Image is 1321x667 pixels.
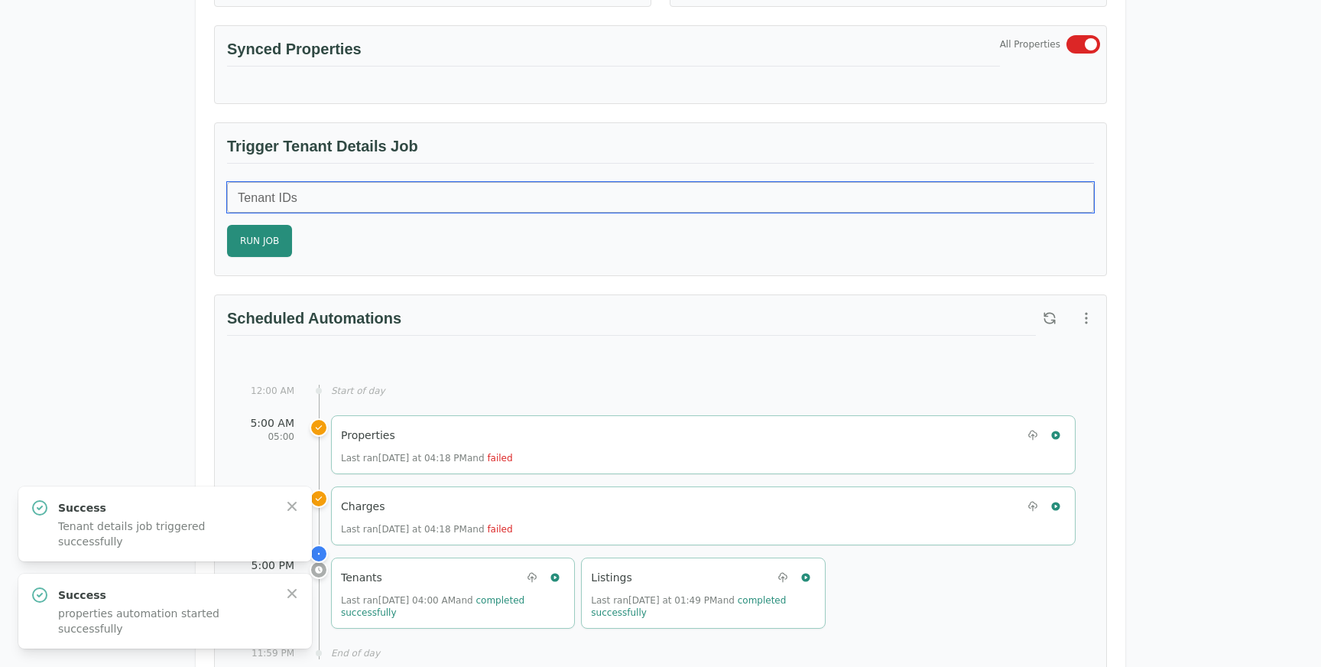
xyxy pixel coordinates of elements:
h5: Tenants [341,570,382,585]
h5: Charges [341,499,385,514]
div: Current time is 04:22 PM [310,545,328,563]
div: Properties was scheduled for 5:00 AM but ran at a different time (actual run: Today at 04:18 PM) [310,418,328,437]
h5: Listings [591,570,631,585]
button: Run Job [227,225,292,257]
span: Last ran [DATE] at 04:18 PM and [341,453,513,464]
span: completed successfully [591,595,786,618]
p: Success [58,500,272,516]
div: 12:00 AM [245,385,294,397]
div: End of day [331,647,1076,659]
h3: Trigger Tenant Details Job [227,135,1094,164]
button: Run Properties now [1046,425,1066,445]
h3: Synced Properties [227,38,1000,67]
p: properties automation started successfully [58,606,272,636]
div: 17:00 [245,573,294,585]
button: Refresh scheduled automations [1036,304,1063,332]
button: Upload Listings file [773,568,793,587]
div: 11:59 PM [245,647,294,659]
div: Start of day [331,385,1076,397]
div: Charges was scheduled for 9:00 AM but ran at a different time (actual run: Today at 04:18 PM) [310,490,328,508]
span: failed [487,524,512,535]
p: Tenant details job triggered successfully [58,519,272,549]
span: completed successfully [341,595,524,618]
span: failed [487,453,512,464]
div: 2 automations scheduled for 5:00 PM: 1 ran but not at the scheduled time, 1 haven't run yet today [310,561,328,579]
button: Run Listings now [796,568,816,587]
button: Run Tenants now [545,568,565,587]
button: Run Charges now [1046,496,1066,516]
h3: Scheduled Automations [227,307,1036,336]
button: Upload Tenants file [522,568,542,587]
button: More options [1073,304,1100,332]
span: Last ran [DATE] at 04:18 PM and [341,524,513,535]
span: All Properties [1000,38,1060,50]
span: Last ran [DATE] 04:00 AM and [341,595,524,618]
div: 5:00 AM [245,415,294,431]
button: Upload Properties file [1023,425,1043,445]
span: Last ran [DATE] at 01:49 PM and [591,595,786,618]
div: 05:00 [245,431,294,443]
p: Success [58,587,272,603]
button: Switch to select specific properties [1066,35,1100,54]
h5: Properties [341,428,395,443]
button: Upload Charges file [1023,496,1043,516]
div: 5:00 PM [245,558,294,573]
